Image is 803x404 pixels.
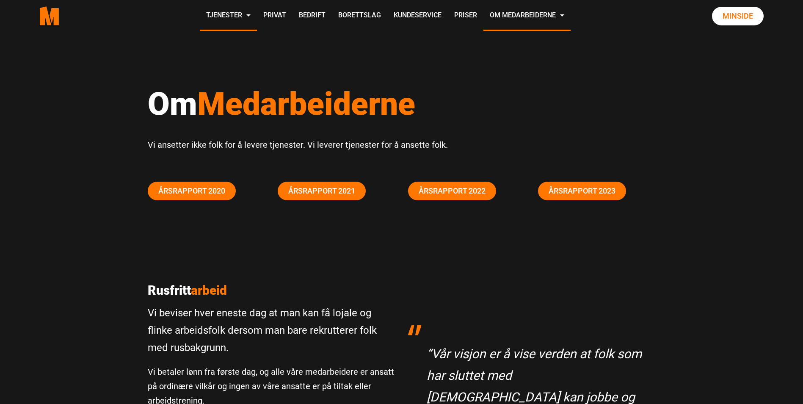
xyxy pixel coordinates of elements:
a: Minside [712,7,764,25]
p: Rusfritt [148,283,395,298]
a: Årsrapport 2021 [278,182,366,200]
a: Priser [448,1,483,31]
a: Kundeservice [387,1,448,31]
h1: Om [148,85,656,123]
a: Årsrapport 2022 [408,182,496,200]
p: Vi beviser hver eneste dag at man kan få lojale og flinke arbeidsfolk dersom man bare rekrutterer... [148,304,395,356]
a: Årsrapport 2023 [538,182,626,200]
span: arbeid [191,283,227,298]
p: Vi ansetter ikke folk for å levere tjenester. Vi leverer tjenester for å ansette folk. [148,138,656,152]
a: Bedrift [293,1,332,31]
a: Om Medarbeiderne [483,1,571,31]
a: Borettslag [332,1,387,31]
a: Tjenester [200,1,257,31]
a: Privat [257,1,293,31]
span: Medarbeiderne [197,85,415,122]
a: Årsrapport 2020 [148,182,236,200]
